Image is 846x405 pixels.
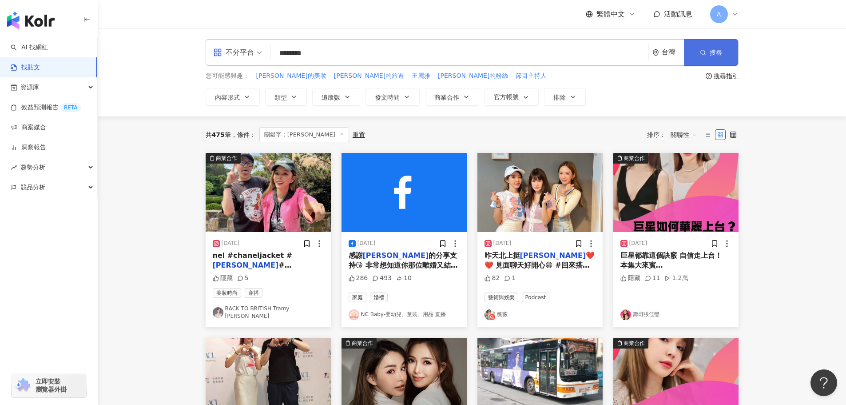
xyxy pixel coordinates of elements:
[664,274,688,283] div: 1.2萬
[624,339,645,348] div: 商業合作
[370,293,388,302] span: 婚禮
[12,373,86,397] a: chrome extension立即安裝 瀏覽器外掛
[7,12,55,29] img: logo
[363,251,429,260] mark: [PERSON_NAME]
[485,309,495,320] img: KOL Avatar
[425,88,479,106] button: 商業合作
[717,9,721,19] span: A
[493,240,512,247] div: [DATE]
[810,369,837,396] iframe: Help Scout Beacon - Open
[256,71,327,81] button: [PERSON_NAME]的美妝
[624,154,645,163] div: 商業合作
[485,274,500,283] div: 82
[322,94,340,101] span: 追蹤數
[11,43,48,52] a: searchAI 找網紅
[494,93,519,100] span: 官方帳號
[620,274,640,283] div: 隱藏
[375,94,400,101] span: 發文時間
[213,261,279,269] mark: [PERSON_NAME]
[664,10,692,18] span: 活動訊息
[411,71,431,81] button: 王麗雅
[213,288,241,298] span: 美妝時尚
[437,71,508,81] button: [PERSON_NAME]的粉絲
[213,45,254,60] div: 不分平台
[485,293,518,302] span: 藝術與娛樂
[412,72,430,80] span: 王麗雅
[714,72,739,80] div: 搜尋指引
[334,71,405,81] button: [PERSON_NAME]的旅遊
[36,377,67,393] span: 立即安裝 瀏覽器外掛
[213,305,324,320] a: KOL AvatarBACK TO BRITISH Tramy [PERSON_NAME]
[20,77,39,97] span: 資源庫
[14,378,32,393] img: chrome extension
[485,88,539,106] button: 官方帳號
[349,309,460,320] a: KOL AvatarNC Baby-嬰幼兒、童裝、用品 直播
[620,309,631,320] img: KOL Avatar
[438,72,508,80] span: [PERSON_NAME]的粉絲
[312,88,360,106] button: 追蹤數
[206,131,231,138] div: 共 筆
[504,274,516,283] div: 1
[357,240,376,247] div: [DATE]
[652,49,659,56] span: environment
[477,153,603,232] img: post-image
[520,251,586,260] mark: [PERSON_NAME]
[352,339,373,348] div: 商業合作
[231,131,256,138] span: 條件 ：
[20,157,45,177] span: 趨勢分析
[515,71,547,81] button: 節目主持人
[213,48,222,57] span: appstore
[206,72,249,80] span: 您可能感興趣：
[613,153,739,232] img: post-image
[206,88,260,106] button: 內容形式
[710,49,722,56] span: 搜尋
[349,309,359,320] img: KOL Avatar
[372,274,392,283] div: 493
[353,131,365,138] div: 重置
[206,153,331,232] button: 商業合作
[213,274,233,283] div: 隱藏
[265,88,307,106] button: 類型
[434,94,459,101] span: 商業合作
[671,128,697,142] span: 關聯性
[245,288,262,298] span: 穿搭
[365,88,420,106] button: 發文時間
[274,94,287,101] span: 類型
[613,153,739,232] button: 商業合作
[342,153,467,232] img: post-image
[645,274,660,283] div: 11
[11,123,46,132] a: 商案媒合
[222,240,240,247] div: [DATE]
[11,63,40,72] a: 找貼文
[544,88,586,106] button: 排除
[485,309,596,320] a: KOL Avatar薇薇
[349,251,363,260] span: 感謝
[522,293,550,302] span: Podcast
[516,72,547,80] span: 節目主持人
[396,274,412,283] div: 10
[349,293,366,302] span: 家庭
[11,164,17,171] span: rise
[259,127,349,142] span: 關鍵字：[PERSON_NAME]
[215,94,240,101] span: 內容形式
[278,261,291,269] span: #
[553,94,566,101] span: 排除
[647,128,702,142] div: 排序：
[620,309,731,320] a: KOL Avatar壽司張佳瑩
[213,251,293,260] span: nel #chaneljacket #
[256,72,326,80] span: [PERSON_NAME]的美妝
[349,274,368,283] div: 286
[11,103,81,112] a: 效益預測報告BETA
[620,251,723,269] span: 巨星都靠這個訣竅 自信走上台！ 本集大來賓
[20,177,45,197] span: 競品分析
[662,48,684,56] div: 台灣
[216,154,237,163] div: 商業合作
[237,274,249,283] div: 5
[706,73,712,79] span: question-circle
[213,307,223,318] img: KOL Avatar
[206,153,331,232] img: post-image
[212,131,225,138] span: 475
[596,9,625,19] span: 繁體中文
[684,39,738,66] button: 搜尋
[629,240,647,247] div: [DATE]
